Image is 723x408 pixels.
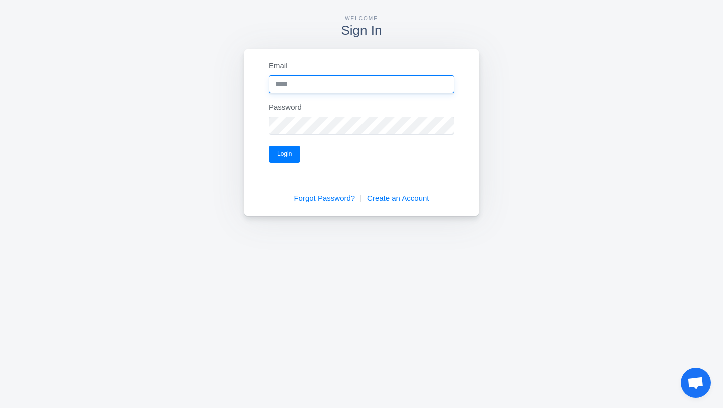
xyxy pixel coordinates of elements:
label: Email [269,60,288,72]
button: Login [269,146,300,163]
span: | [360,193,362,205]
label: Password [269,101,302,113]
a: Create an Account [367,193,429,205]
span: Welcome [345,16,378,21]
h3: Sign In [244,24,479,37]
div: Open chat [681,368,711,398]
a: Forgot Password? [294,193,355,205]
